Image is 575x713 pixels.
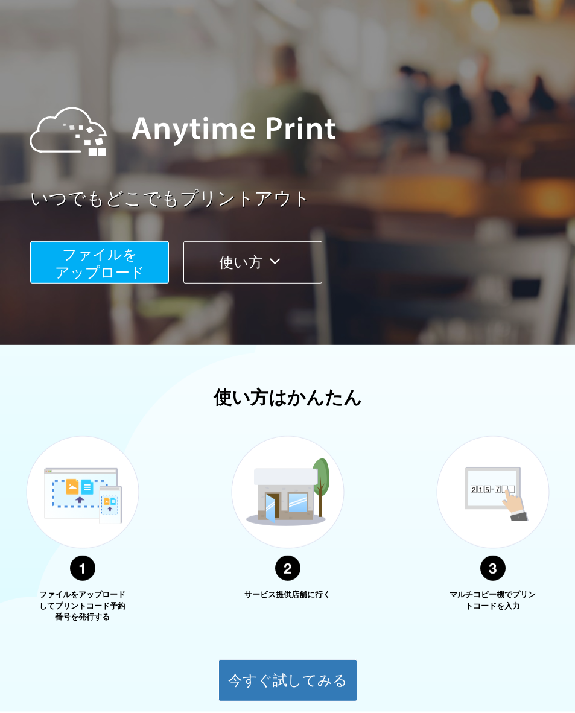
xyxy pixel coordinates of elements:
button: 今すぐ試してみる [218,659,357,702]
p: マルチコピー機でプリントコードを入力 [448,589,538,612]
p: サービス提供店舗に行く [243,589,333,601]
p: ファイルをアップロードしてプリントコード予約番号を発行する [37,589,128,623]
button: ファイルを​​アップロード [30,241,169,284]
a: いつでもどこでもプリントアウト [30,186,575,212]
span: ファイルを ​​アップロード [55,246,145,280]
button: 使い方 [183,241,322,284]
